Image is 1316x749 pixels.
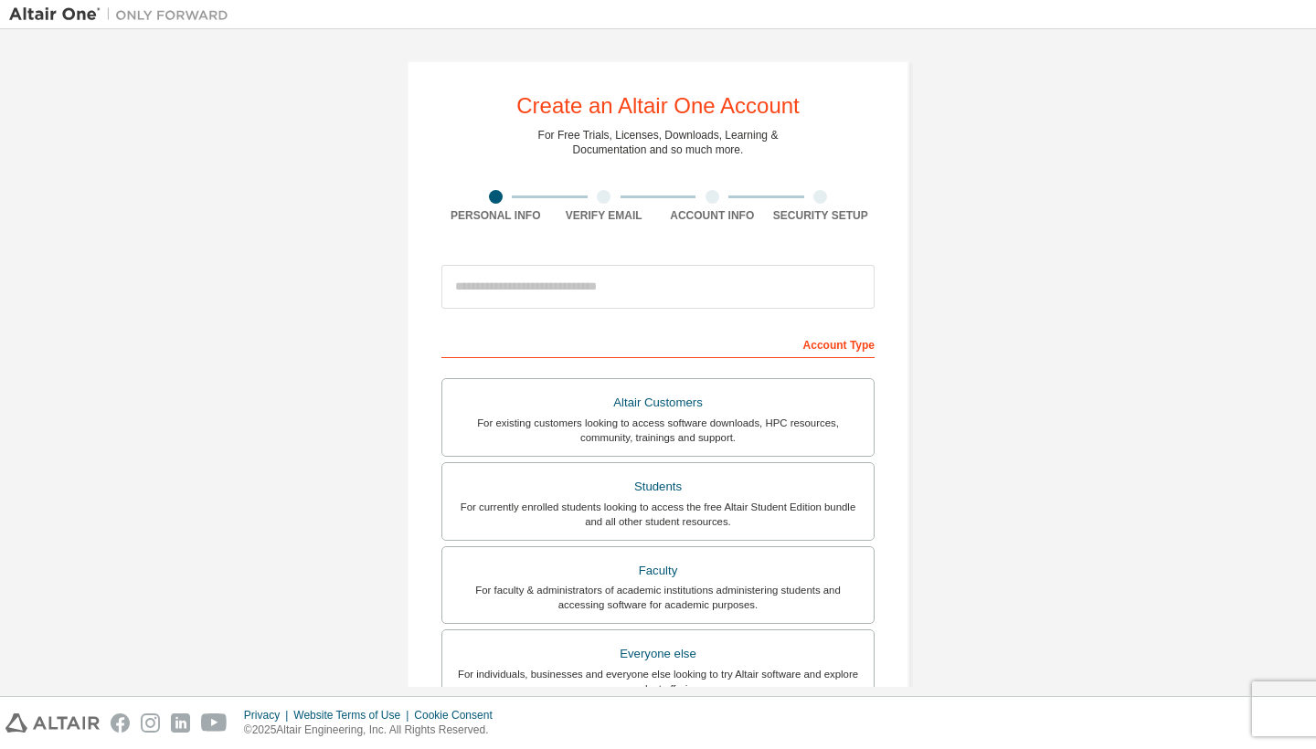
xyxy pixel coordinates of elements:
[414,708,503,723] div: Cookie Consent
[111,713,130,733] img: facebook.svg
[767,208,876,223] div: Security Setup
[453,416,863,445] div: For existing customers looking to access software downloads, HPC resources, community, trainings ...
[244,708,293,723] div: Privacy
[453,583,863,612] div: For faculty & administrators of academic institutions administering students and accessing softwa...
[453,558,863,584] div: Faculty
[453,641,863,667] div: Everyone else
[550,208,659,223] div: Verify Email
[244,723,504,738] p: © 2025 Altair Engineering, Inc. All Rights Reserved.
[201,713,228,733] img: youtube.svg
[516,95,800,117] div: Create an Altair One Account
[9,5,238,24] img: Altair One
[538,128,779,157] div: For Free Trials, Licenses, Downloads, Learning & Documentation and so much more.
[293,708,414,723] div: Website Terms of Use
[453,667,863,696] div: For individuals, businesses and everyone else looking to try Altair software and explore our prod...
[453,500,863,529] div: For currently enrolled students looking to access the free Altair Student Edition bundle and all ...
[441,208,550,223] div: Personal Info
[453,390,863,416] div: Altair Customers
[441,329,875,358] div: Account Type
[453,474,863,500] div: Students
[141,713,160,733] img: instagram.svg
[5,713,100,733] img: altair_logo.svg
[658,208,767,223] div: Account Info
[171,713,190,733] img: linkedin.svg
